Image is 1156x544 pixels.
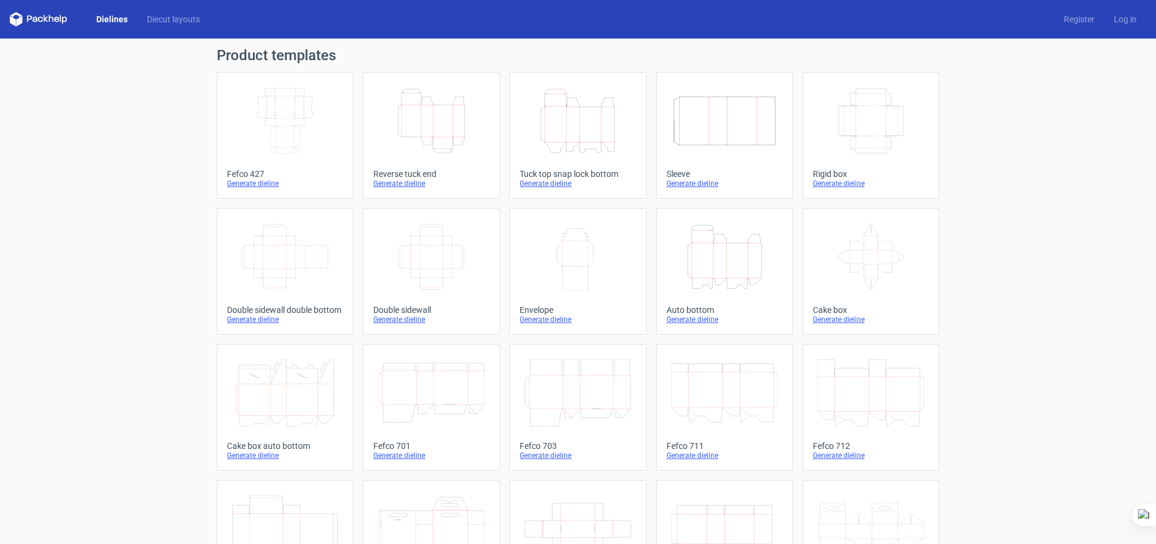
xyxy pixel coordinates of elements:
div: Generate dieline [520,315,636,324]
a: Dielines [87,13,137,25]
h1: Product templates [217,48,939,63]
div: Generate dieline [813,179,929,188]
div: Double sidewall [373,305,489,315]
div: Sleeve [667,169,783,179]
div: Envelope [520,305,636,315]
a: Cake boxGenerate dieline [803,208,939,335]
div: Generate dieline [227,451,343,460]
div: Generate dieline [373,315,489,324]
a: Fefco 701Generate dieline [363,344,500,471]
div: Fefco 703 [520,441,636,451]
div: Double sidewall double bottom [227,305,343,315]
div: Reverse tuck end [373,169,489,179]
div: Fefco 701 [373,441,489,451]
div: Auto bottom [667,305,783,315]
a: SleeveGenerate dieline [656,72,793,199]
a: Fefco 711Generate dieline [656,344,793,471]
a: EnvelopeGenerate dieline [509,208,646,335]
div: Generate dieline [813,451,929,460]
a: Tuck top snap lock bottomGenerate dieline [509,72,646,199]
div: Generate dieline [667,179,783,188]
a: Rigid boxGenerate dieline [803,72,939,199]
div: Tuck top snap lock bottom [520,169,636,179]
div: Cake box auto bottom [227,441,343,451]
a: Fefco 712Generate dieline [803,344,939,471]
a: Fefco 427Generate dieline [217,72,353,199]
div: Generate dieline [373,179,489,188]
div: Generate dieline [813,315,929,324]
a: Diecut layouts [137,13,210,25]
a: Double sidewallGenerate dieline [363,208,500,335]
div: Generate dieline [373,451,489,460]
a: Register [1054,13,1104,25]
a: Auto bottomGenerate dieline [656,208,793,335]
div: Generate dieline [227,315,343,324]
a: Reverse tuck endGenerate dieline [363,72,500,199]
a: Cake box auto bottomGenerate dieline [217,344,353,471]
div: Fefco 711 [667,441,783,451]
a: Fefco 703Generate dieline [509,344,646,471]
div: Rigid box [813,169,929,179]
div: Generate dieline [227,179,343,188]
div: Fefco 427 [227,169,343,179]
div: Fefco 712 [813,441,929,451]
div: Cake box [813,305,929,315]
div: Generate dieline [520,179,636,188]
div: Generate dieline [667,315,783,324]
div: Generate dieline [667,451,783,460]
a: Double sidewall double bottomGenerate dieline [217,208,353,335]
a: Log in [1104,13,1146,25]
div: Generate dieline [520,451,636,460]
